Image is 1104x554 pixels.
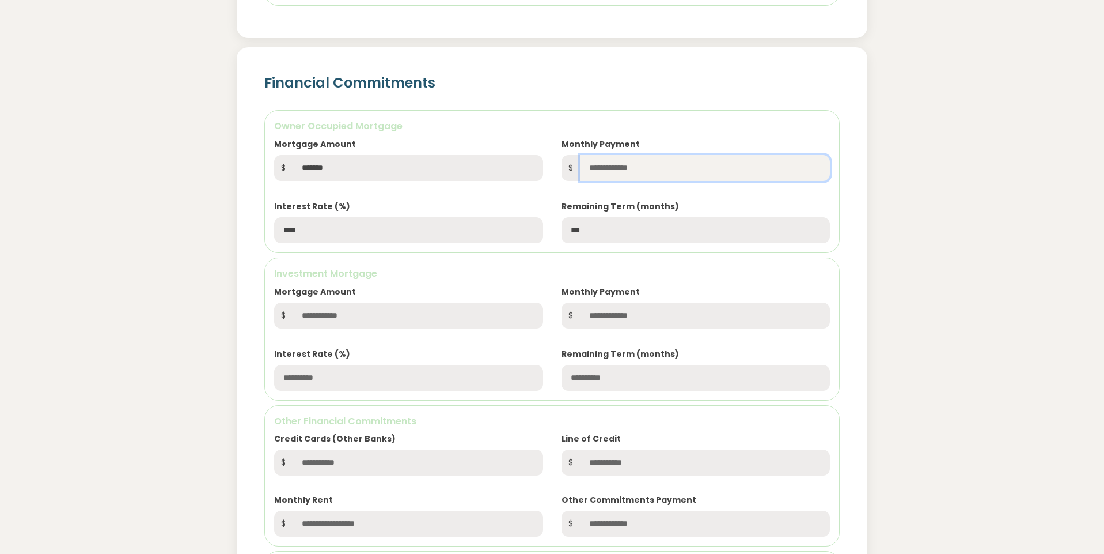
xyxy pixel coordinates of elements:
span: $ [274,450,293,476]
label: Interest Rate (%) [274,201,350,213]
span: $ [274,155,293,181]
label: Other Commitments Payment [562,494,696,506]
h6: Investment Mortgage [274,267,377,280]
span: $ [562,155,580,181]
label: Remaining Term (months) [562,201,679,213]
span: $ [274,303,293,329]
label: Remaining Term (months) [562,348,679,360]
label: Monthly Payment [562,286,640,298]
label: Monthly Rent [274,494,333,506]
h6: Other Financial Commitments [274,415,830,428]
span: $ [562,303,580,329]
label: Interest Rate (%) [274,348,350,360]
label: Mortgage Amount [274,138,356,150]
label: Mortgage Amount [274,286,356,298]
label: Monthly Payment [562,138,640,150]
span: $ [274,511,293,537]
span: $ [562,450,580,476]
label: Line of Credit [562,433,621,445]
label: Credit Cards (Other Banks) [274,433,396,445]
iframe: Chat Widget [1046,499,1104,554]
span: $ [562,511,580,537]
h2: Financial Commitments [264,75,840,92]
h6: Owner Occupied Mortgage [274,120,403,133]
